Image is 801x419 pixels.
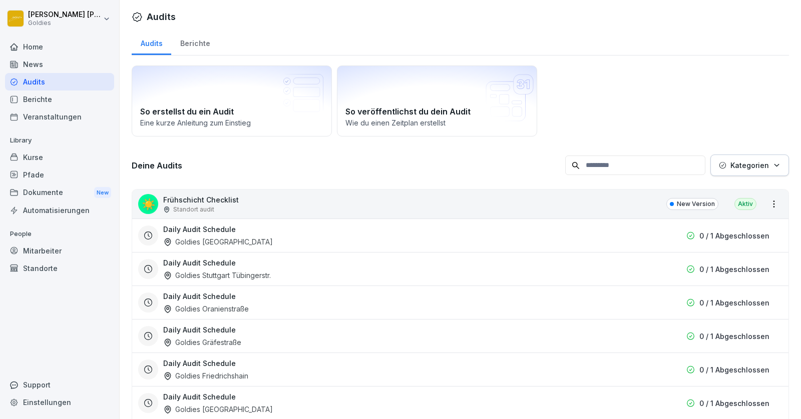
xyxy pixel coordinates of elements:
[163,324,236,335] h3: Daily Audit Schedule
[28,10,101,19] p: [PERSON_NAME] [PERSON_NAME]
[699,398,769,408] p: 0 / 1 Abgeschlossen
[5,183,114,202] div: Dokumente
[5,226,114,242] p: People
[163,404,273,414] div: Goldies [GEOGRAPHIC_DATA]
[140,105,323,117] h2: So erstellst du ein Audit
[5,242,114,259] a: Mitarbeiter
[163,236,273,247] div: Goldies [GEOGRAPHIC_DATA]
[163,370,248,381] div: Goldies Friedrichshain
[94,187,111,198] div: New
[5,73,114,90] a: Audits
[699,230,769,241] p: 0 / 1 Abgeschlossen
[734,198,756,210] div: Aktiv
[337,65,537,136] a: So veröffentlichst du dein AuditWie du einen Zeitplan erstellst
[163,194,239,205] p: Frühschicht Checklist
[345,105,529,117] h2: So veröffentlichst du dein Audit
[163,291,236,301] h3: Daily Audit Schedule
[5,108,114,125] a: Veranstaltungen
[699,264,769,274] p: 0 / 1 Abgeschlossen
[5,201,114,219] a: Automatisierungen
[5,183,114,202] a: DokumenteNew
[132,65,332,136] a: So erstellst du ein AuditEine kurze Anleitung zum Einstieg
[5,166,114,183] a: Pfade
[699,364,769,375] p: 0 / 1 Abgeschlossen
[163,303,249,314] div: Goldies Oranienstraße
[28,19,101,26] p: Goldies
[147,10,176,23] h1: Audits
[132,29,171,55] a: Audits
[5,90,114,108] a: Berichte
[699,331,769,341] p: 0 / 1 Abgeschlossen
[5,259,114,277] a: Standorte
[5,132,114,148] p: Library
[163,224,236,234] h3: Daily Audit Schedule
[5,55,114,73] a: News
[163,257,236,268] h3: Daily Audit Schedule
[730,160,769,170] p: Kategorien
[5,393,114,411] a: Einstellungen
[163,270,271,280] div: Goldies Stuttgart Tübingerstr.
[710,154,789,176] button: Kategorien
[345,117,529,128] p: Wie du einen Zeitplan erstellst
[5,148,114,166] a: Kurse
[5,376,114,393] div: Support
[5,38,114,55] a: Home
[140,117,323,128] p: Eine kurze Anleitung zum Einstieg
[163,358,236,368] h3: Daily Audit Schedule
[173,205,214,214] p: Standort audit
[699,297,769,308] p: 0 / 1 Abgeschlossen
[163,337,241,347] div: Goldies Gräfestraße
[138,194,158,214] div: ☀️
[171,29,219,55] a: Berichte
[132,160,560,171] h3: Deine Audits
[163,391,236,402] h3: Daily Audit Schedule
[677,199,715,208] p: New Version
